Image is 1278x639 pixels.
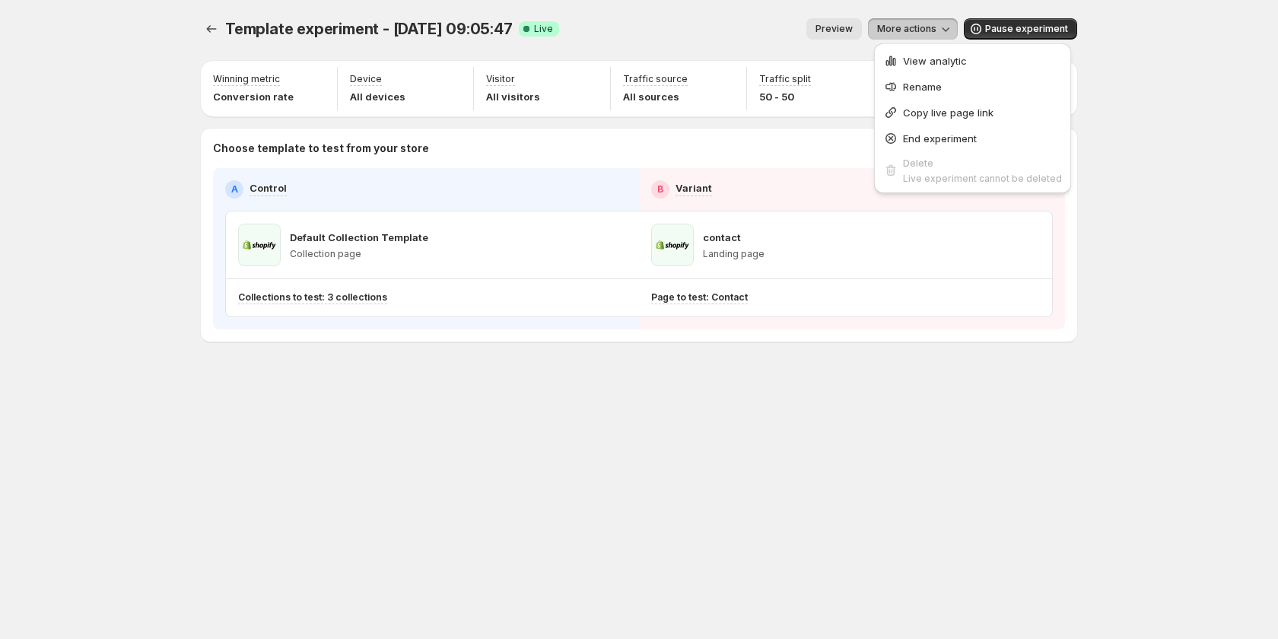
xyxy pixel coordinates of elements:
[231,183,238,196] h2: A
[879,100,1067,124] button: Copy live page link
[815,23,853,35] span: Preview
[213,73,280,85] p: Winning metric
[238,291,387,304] p: Collections to test: 3 collections
[903,173,1062,184] span: Live experiment cannot be deleted
[676,180,712,196] p: Variant
[651,291,748,304] p: Page to test: Contact
[250,180,287,196] p: Control
[238,224,281,266] img: Default Collection Template
[879,74,1067,98] button: Rename
[903,55,967,67] span: View analytic
[879,151,1067,189] button: DeleteLive experiment cannot be deleted
[201,18,222,40] button: Experiments
[703,248,765,260] p: Landing page
[225,20,513,38] span: Template experiment - [DATE] 09:05:47
[903,155,1062,170] div: Delete
[623,73,688,85] p: Traffic source
[350,89,405,104] p: All devices
[877,23,936,35] span: More actions
[985,23,1068,35] span: Pause experiment
[657,183,663,196] h2: B
[651,224,694,266] img: contact
[806,18,862,40] button: Preview
[534,23,553,35] span: Live
[290,248,428,260] p: Collection page
[290,230,428,245] p: Default Collection Template
[903,81,942,93] span: Rename
[623,89,688,104] p: All sources
[903,106,993,119] span: Copy live page link
[486,73,515,85] p: Visitor
[759,89,811,104] p: 50 - 50
[486,89,540,104] p: All visitors
[213,141,1065,156] p: Choose template to test from your store
[703,230,741,245] p: contact
[350,73,382,85] p: Device
[759,73,811,85] p: Traffic split
[213,89,294,104] p: Conversion rate
[964,18,1077,40] button: Pause experiment
[868,18,958,40] button: More actions
[879,48,1067,72] button: View analytic
[903,132,977,145] span: End experiment
[879,126,1067,150] button: End experiment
